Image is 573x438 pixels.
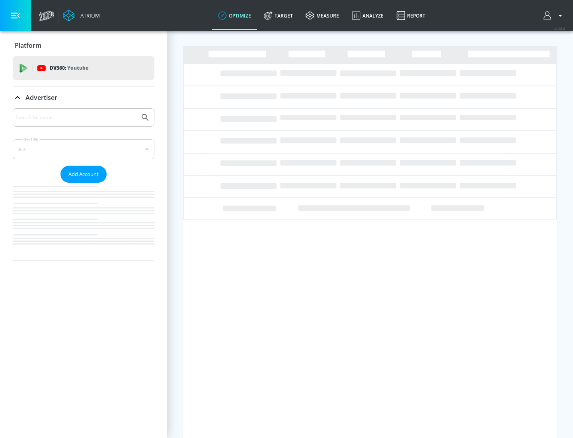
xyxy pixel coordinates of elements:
a: Report [390,1,432,30]
div: Advertiser [13,108,154,260]
p: Youtube [67,64,88,72]
p: DV360: [50,64,88,72]
div: Atrium [77,12,100,19]
div: Advertiser [13,86,154,109]
a: Analyze [345,1,390,30]
button: Add Account [60,166,107,183]
div: A-Z [13,139,154,159]
a: optimize [212,1,257,30]
span: Add Account [68,170,99,179]
a: measure [299,1,345,30]
span: v 4.28.0 [554,26,565,31]
nav: list of Advertiser [13,183,154,260]
a: Target [257,1,299,30]
a: Atrium [63,10,100,22]
p: Advertiser [25,93,57,102]
input: Search by name [16,112,136,123]
label: Sort By [23,137,40,142]
p: Platform [15,41,41,50]
div: Platform [13,34,154,57]
div: DV360: Youtube [13,56,154,80]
